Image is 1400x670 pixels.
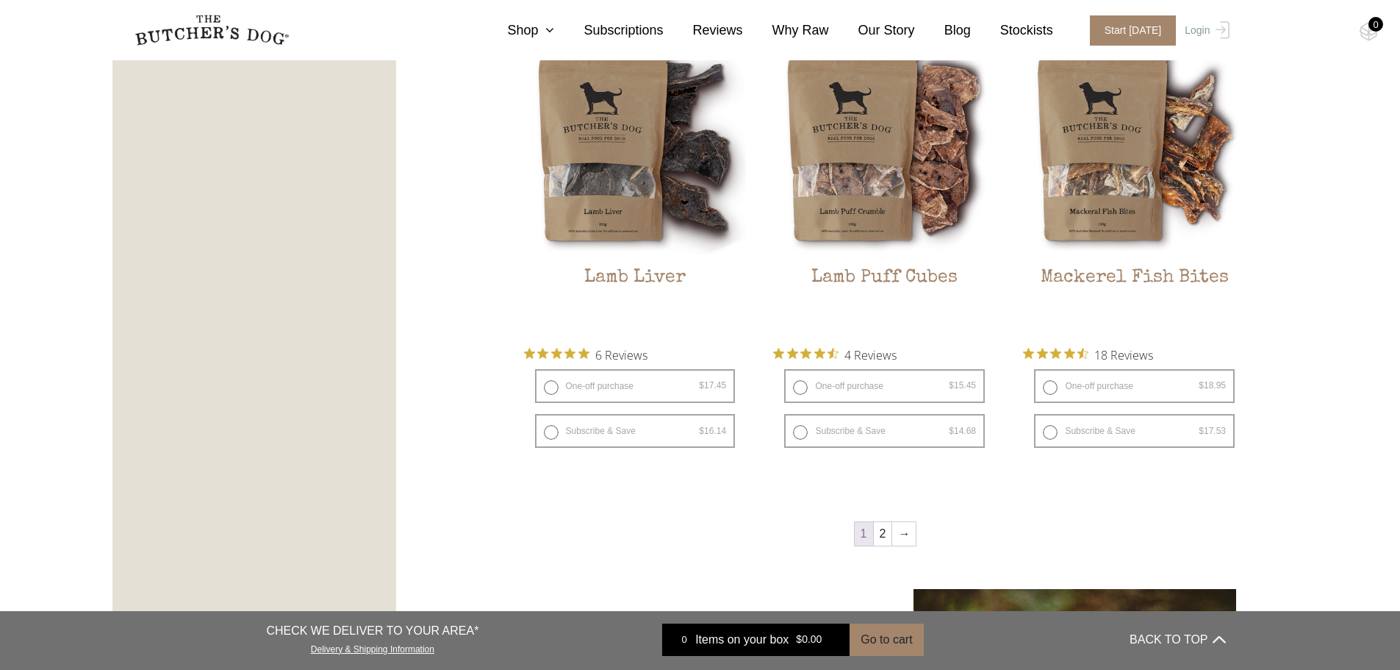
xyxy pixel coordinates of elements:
[535,369,736,403] label: One-off purchase
[949,380,954,391] span: $
[1094,343,1153,366] span: 18 Reviews
[949,426,976,436] bdi: 14.68
[874,522,892,546] a: Page 2
[1023,32,1246,255] img: Mackerel Fish Bites
[892,522,916,546] a: →
[699,380,704,391] span: $
[855,522,873,546] span: Page 1
[1199,380,1226,391] bdi: 18.95
[1199,380,1204,391] span: $
[844,343,897,366] span: 4 Reviews
[478,21,554,40] a: Shop
[673,632,695,647] div: 0
[266,622,478,640] p: CHECK WE DELIVER TO YOUR AREA*
[535,414,736,448] label: Subscribe & Save
[971,21,1053,40] a: Stockists
[829,21,915,40] a: Our Story
[662,624,850,656] a: 0 Items on your box $0.00
[773,32,996,255] img: Lamb Puff Cubes
[695,631,789,649] span: Items on your box
[524,267,747,336] h2: Lamb Liver
[554,21,663,40] a: Subscriptions
[1181,15,1229,46] a: Login
[949,380,976,391] bdi: 15.45
[664,21,743,40] a: Reviews
[1368,17,1383,32] div: 0
[524,32,747,336] a: Lamb LiverLamb Liver
[850,624,923,656] button: Go to cart
[1360,22,1378,41] img: TBD_Cart-Empty.png
[1023,267,1246,336] h2: Mackerel Fish Bites
[773,343,897,366] button: Rated 4.5 out of 5 stars from 4 reviews. Jump to reviews.
[1023,32,1246,336] a: Mackerel Fish BitesMackerel Fish Bites
[1199,426,1204,436] span: $
[1023,343,1153,366] button: Rated 4.7 out of 5 stars from 18 reviews. Jump to reviews.
[784,369,985,403] label: One-off purchase
[1034,414,1235,448] label: Subscribe & Save
[595,343,647,366] span: 6 Reviews
[1075,15,1182,46] a: Start [DATE]
[311,641,434,655] a: Delivery & Shipping Information
[773,267,996,336] h2: Lamb Puff Cubes
[524,343,647,366] button: Rated 5 out of 5 stars from 6 reviews. Jump to reviews.
[1199,426,1226,436] bdi: 17.53
[773,32,996,336] a: Lamb Puff CubesLamb Puff Cubes
[796,634,822,646] bdi: 0.00
[915,21,971,40] a: Blog
[949,426,954,436] span: $
[743,21,829,40] a: Why Raw
[784,414,985,448] label: Subscribe & Save
[1130,622,1225,657] button: BACK TO TOP
[1034,369,1235,403] label: One-off purchase
[699,380,726,391] bdi: 17.45
[796,634,802,646] span: $
[524,32,747,255] img: Lamb Liver
[699,426,726,436] bdi: 16.14
[1090,15,1177,46] span: Start [DATE]
[699,426,704,436] span: $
